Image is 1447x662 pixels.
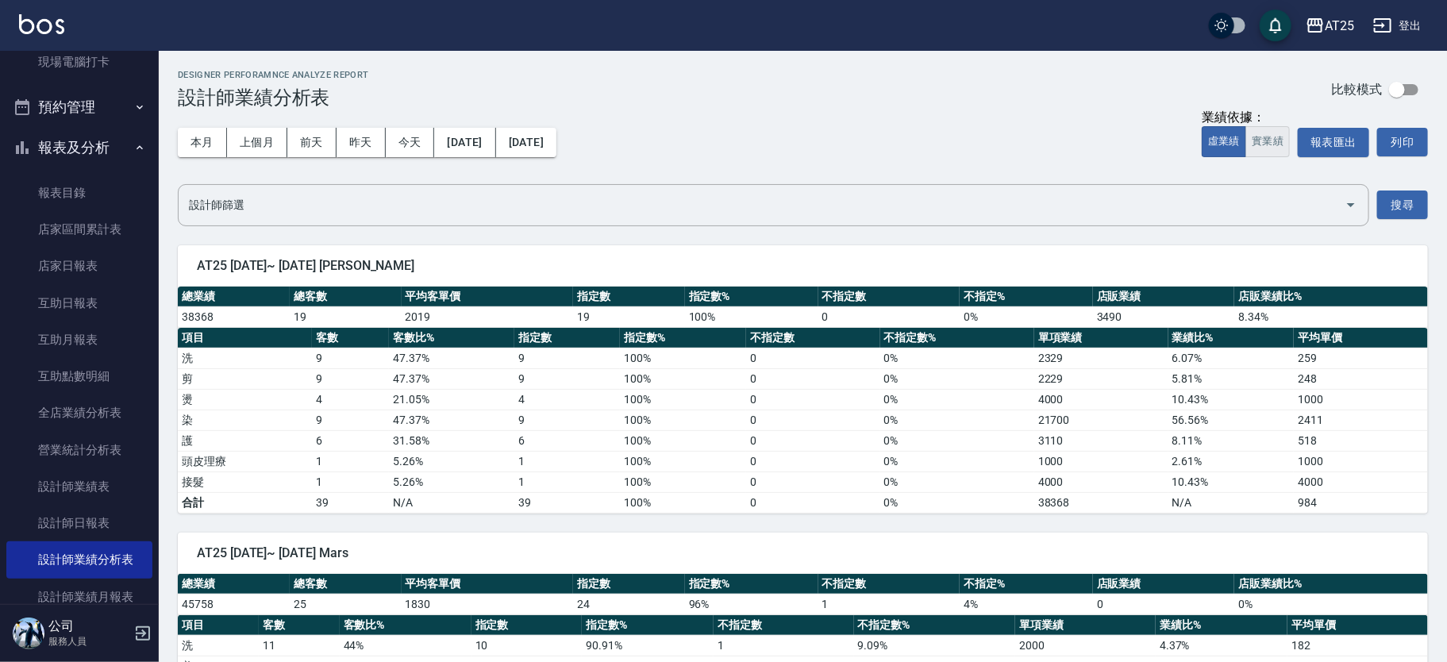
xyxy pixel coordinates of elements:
[312,471,389,492] td: 1
[1168,471,1295,492] td: 10.43 %
[960,574,1093,595] th: 不指定%
[1338,192,1364,217] button: Open
[880,368,1034,389] td: 0 %
[6,358,152,395] a: 互助點數明細
[402,574,573,595] th: 平均客單價
[402,287,573,307] th: 平均客單價
[13,618,44,649] img: Person
[620,430,746,451] td: 100 %
[573,574,685,595] th: 指定數
[620,368,746,389] td: 100 %
[389,410,515,430] td: 47.37 %
[1034,348,1168,368] td: 2329
[312,348,389,368] td: 9
[620,328,746,348] th: 指定數%
[1234,574,1428,595] th: 店販業績比%
[582,615,714,636] th: 指定數%
[178,430,312,451] td: 護
[620,410,746,430] td: 100 %
[1034,389,1168,410] td: 4000
[514,389,620,410] td: 4
[389,430,515,451] td: 31.58 %
[1168,328,1295,348] th: 業績比%
[496,128,556,157] button: [DATE]
[6,468,152,505] a: 設計師業績表
[1287,615,1428,636] th: 平均單價
[389,328,515,348] th: 客數比%
[1294,368,1428,389] td: 248
[1034,328,1168,348] th: 單項業績
[48,618,129,634] h5: 公司
[197,258,1409,274] span: AT25 [DATE]~ [DATE] [PERSON_NAME]
[389,451,515,471] td: 5.26 %
[880,430,1034,451] td: 0 %
[1245,126,1290,157] button: 實業績
[1299,10,1360,42] button: AT25
[880,410,1034,430] td: 0 %
[960,287,1093,307] th: 不指定%
[620,492,746,513] td: 100%
[620,451,746,471] td: 100 %
[1156,615,1287,636] th: 業績比%
[1202,110,1290,126] div: 業績依據：
[1093,594,1235,614] td: 0
[1015,635,1156,656] td: 2000
[312,492,389,513] td: 39
[1168,492,1295,513] td: N/A
[746,451,880,471] td: 0
[1034,471,1168,492] td: 4000
[685,287,818,307] th: 指定數%
[178,368,312,389] td: 剪
[6,505,152,541] a: 設計師日報表
[746,368,880,389] td: 0
[340,615,471,636] th: 客數比%
[178,348,312,368] td: 洗
[312,368,389,389] td: 9
[389,389,515,410] td: 21.05 %
[1015,615,1156,636] th: 單項業績
[290,594,402,614] td: 25
[1367,11,1428,40] button: 登出
[389,368,515,389] td: 47.37 %
[1034,430,1168,451] td: 3110
[1331,81,1382,98] p: 比較模式
[389,492,515,513] td: N/A
[1294,471,1428,492] td: 4000
[1168,348,1295,368] td: 6.07 %
[620,389,746,410] td: 100 %
[178,471,312,492] td: 接髮
[880,389,1034,410] td: 0 %
[337,128,386,157] button: 昨天
[402,594,573,614] td: 1830
[1034,368,1168,389] td: 2229
[178,635,259,656] td: 洗
[818,287,960,307] th: 不指定數
[685,594,818,614] td: 96 %
[1234,287,1428,307] th: 店販業績比%
[178,87,369,109] h3: 設計師業績分析表
[746,471,880,492] td: 0
[573,287,685,307] th: 指定數
[1234,306,1428,327] td: 8.34 %
[1093,287,1235,307] th: 店販業績
[259,635,340,656] td: 11
[1377,128,1428,156] button: 列印
[514,368,620,389] td: 9
[178,410,312,430] td: 染
[6,127,152,168] button: 報表及分析
[960,306,1093,327] td: 0 %
[818,306,960,327] td: 0
[6,211,152,248] a: 店家區間累計表
[312,410,389,430] td: 9
[1168,451,1295,471] td: 2.61 %
[6,579,152,615] a: 設計師業績月報表
[746,430,880,451] td: 0
[685,306,818,327] td: 100 %
[312,389,389,410] td: 4
[1202,126,1246,157] button: 虛業績
[514,430,620,451] td: 6
[1294,430,1428,451] td: 518
[1287,635,1428,656] td: 182
[178,492,312,513] td: 合計
[178,451,312,471] td: 頭皮理療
